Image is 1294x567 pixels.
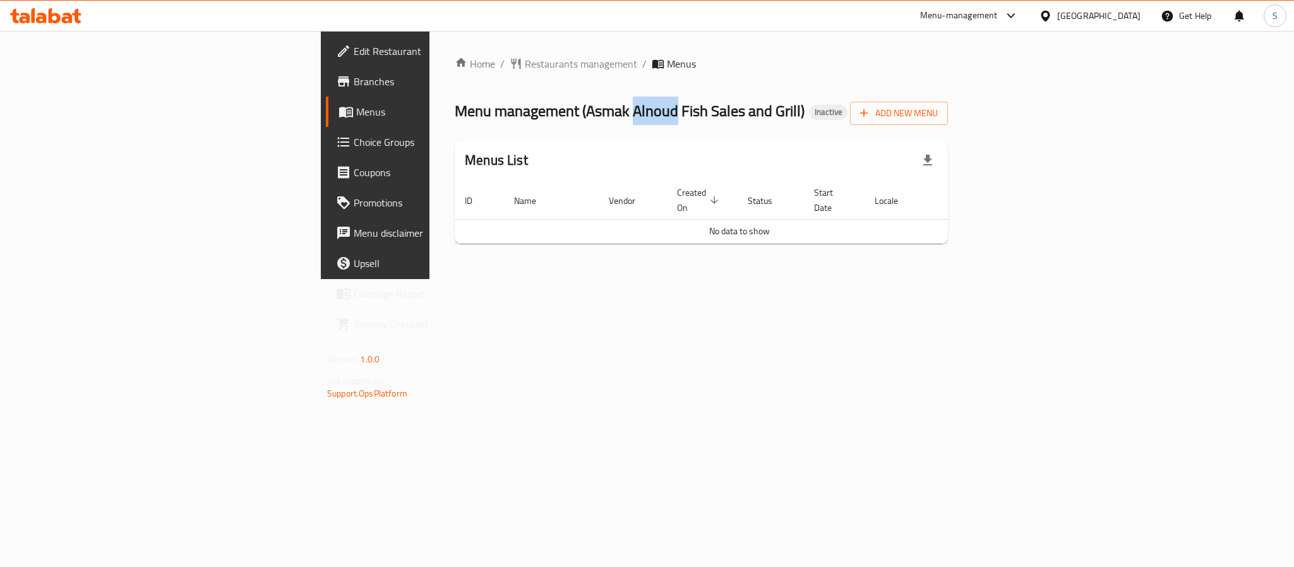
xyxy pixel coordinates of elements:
[326,66,537,97] a: Branches
[354,134,527,150] span: Choice Groups
[930,181,1024,220] th: Actions
[455,56,948,71] nav: breadcrumb
[514,193,553,208] span: Name
[326,36,537,66] a: Edit Restaurant
[455,181,1024,244] table: enhanced table
[875,193,914,208] span: Locale
[327,373,385,389] span: Get support on:
[465,151,528,170] h2: Menus List
[326,157,537,188] a: Coupons
[913,145,943,176] div: Export file
[642,56,647,71] li: /
[354,195,527,210] span: Promotions
[850,102,948,125] button: Add New Menu
[920,8,998,23] div: Menu-management
[326,309,537,339] a: Grocery Checklist
[326,127,537,157] a: Choice Groups
[525,56,637,71] span: Restaurants management
[465,193,489,208] span: ID
[327,385,407,402] a: Support.OpsPlatform
[326,188,537,218] a: Promotions
[354,74,527,89] span: Branches
[354,165,527,180] span: Coupons
[354,256,527,271] span: Upsell
[360,351,380,367] span: 1.0.0
[354,44,527,59] span: Edit Restaurant
[326,278,537,309] a: Coverage Report
[709,223,770,239] span: No data to show
[326,248,537,278] a: Upsell
[677,185,722,215] span: Created On
[327,351,358,367] span: Version:
[455,97,805,125] span: Menu management ( Asmak Alnoud Fish Sales and Grill )
[326,97,537,127] a: Menus
[748,193,789,208] span: Status
[860,105,938,121] span: Add New Menu
[1273,9,1278,23] span: S
[354,316,527,331] span: Grocery Checklist
[1057,9,1141,23] div: [GEOGRAPHIC_DATA]
[609,193,652,208] span: Vendor
[814,185,849,215] span: Start Date
[510,56,637,71] a: Restaurants management
[354,225,527,241] span: Menu disclaimer
[810,107,848,117] span: Inactive
[354,286,527,301] span: Coverage Report
[356,104,527,119] span: Menus
[667,56,696,71] span: Menus
[326,218,537,248] a: Menu disclaimer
